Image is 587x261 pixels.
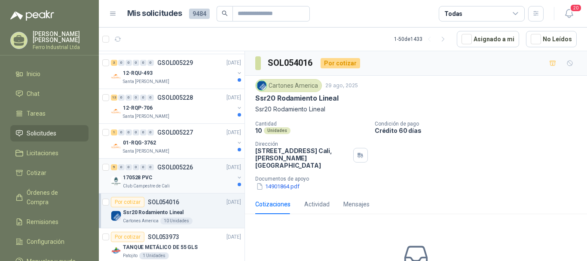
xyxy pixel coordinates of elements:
div: 1 [111,129,117,135]
p: [PERSON_NAME] [PERSON_NAME] [33,31,89,43]
a: Licitaciones [10,145,89,161]
a: Órdenes de Compra [10,184,89,210]
p: Cartones America [123,218,159,224]
div: 0 [147,95,154,101]
div: 0 [133,60,139,66]
a: 1 0 0 0 0 0 GSOL005227[DATE] Company Logo01-RQG-3762Santa [PERSON_NAME] [111,127,243,155]
p: [DATE] [226,198,241,206]
p: Documentos de apoyo [255,176,584,182]
p: Santa [PERSON_NAME] [123,78,169,85]
p: GSOL005229 [157,60,193,66]
div: 0 [125,95,132,101]
p: 01-RQG-3762 [123,139,156,147]
div: 1 - 50 de 1433 [394,32,450,46]
div: Unidades [264,127,290,134]
p: Crédito 60 días [375,127,584,134]
span: Remisiones [27,217,58,227]
span: Tareas [27,109,46,118]
p: GSOL005227 [157,129,193,135]
div: Cartones America [255,79,322,92]
div: 0 [147,129,154,135]
a: 9 0 0 0 0 0 GSOL005226[DATE] Company Logo170528 PVCClub Campestre de Cali [111,162,243,190]
button: 20 [561,6,577,21]
div: Actividad [304,200,330,209]
div: Por cotizar [321,58,360,68]
span: search [222,10,228,16]
div: 0 [147,164,154,170]
div: 0 [147,60,154,66]
div: Por cotizar [111,232,144,242]
div: 10 Unidades [160,218,193,224]
span: Licitaciones [27,148,58,158]
div: 0 [133,164,139,170]
div: 0 [125,60,132,66]
div: Por cotizar [111,197,144,207]
div: Todas [444,9,462,18]
p: TANQUE METÁLICO DE 55 GLS [123,243,198,252]
p: Ssr20 Rodamiento Lineal [255,94,339,103]
p: Ssr20 Rodamiento Lineal [123,209,183,217]
span: Cotizar [27,168,46,178]
p: [DATE] [226,129,241,137]
h3: SOL054016 [268,56,314,70]
img: Company Logo [257,81,266,90]
p: SOL054016 [148,199,179,205]
p: [DATE] [226,163,241,172]
div: 0 [140,164,147,170]
p: Ssr20 Rodamiento Lineal [255,104,577,114]
a: Por cotizarSOL054016[DATE] Company LogoSsr20 Rodamiento LinealCartones America10 Unidades [99,193,245,228]
img: Company Logo [111,141,121,151]
p: [DATE] [226,59,241,67]
div: 1 Unidades [139,252,169,259]
button: 14901864.pdf [255,182,300,191]
p: GSOL005228 [157,95,193,101]
div: Cotizaciones [255,200,290,209]
span: Configuración [27,237,64,246]
div: 9 [111,164,117,170]
button: No Leídos [526,31,577,47]
button: Asignado a mi [457,31,519,47]
div: 0 [118,164,125,170]
p: Condición de pago [375,121,584,127]
a: Tareas [10,105,89,122]
p: [DATE] [226,94,241,102]
p: 29 ago, 2025 [325,82,358,90]
img: Logo peakr [10,10,54,21]
p: Santa [PERSON_NAME] [123,148,169,155]
div: 0 [133,129,139,135]
a: Solicitudes [10,125,89,141]
div: Mensajes [343,200,370,209]
img: Company Logo [111,246,121,256]
p: Dirección [255,141,350,147]
span: Solicitudes [27,129,56,138]
p: Patojito [123,252,138,259]
a: Configuración [10,233,89,250]
div: 0 [133,95,139,101]
img: Company Logo [111,176,121,186]
div: 0 [118,60,125,66]
a: Inicio [10,66,89,82]
div: 0 [125,129,132,135]
img: Company Logo [111,211,121,221]
div: 0 [140,129,147,135]
a: Cotizar [10,165,89,181]
div: 0 [140,95,147,101]
div: 0 [140,60,147,66]
p: 12-RQP-706 [123,104,153,112]
div: 0 [118,95,125,101]
img: Company Logo [111,106,121,117]
p: Club Campestre de Cali [123,183,170,190]
span: Chat [27,89,40,98]
span: Órdenes de Compra [27,188,80,207]
div: 0 [118,129,125,135]
span: 9484 [189,9,210,19]
div: 3 [111,60,117,66]
div: 0 [125,164,132,170]
p: [STREET_ADDRESS] Cali , [PERSON_NAME][GEOGRAPHIC_DATA] [255,147,350,169]
p: 170528 PVC [123,174,153,182]
a: Remisiones [10,214,89,230]
a: Chat [10,86,89,102]
span: Inicio [27,69,40,79]
p: Ferro Industrial Ltda [33,45,89,50]
p: Cantidad [255,121,368,127]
